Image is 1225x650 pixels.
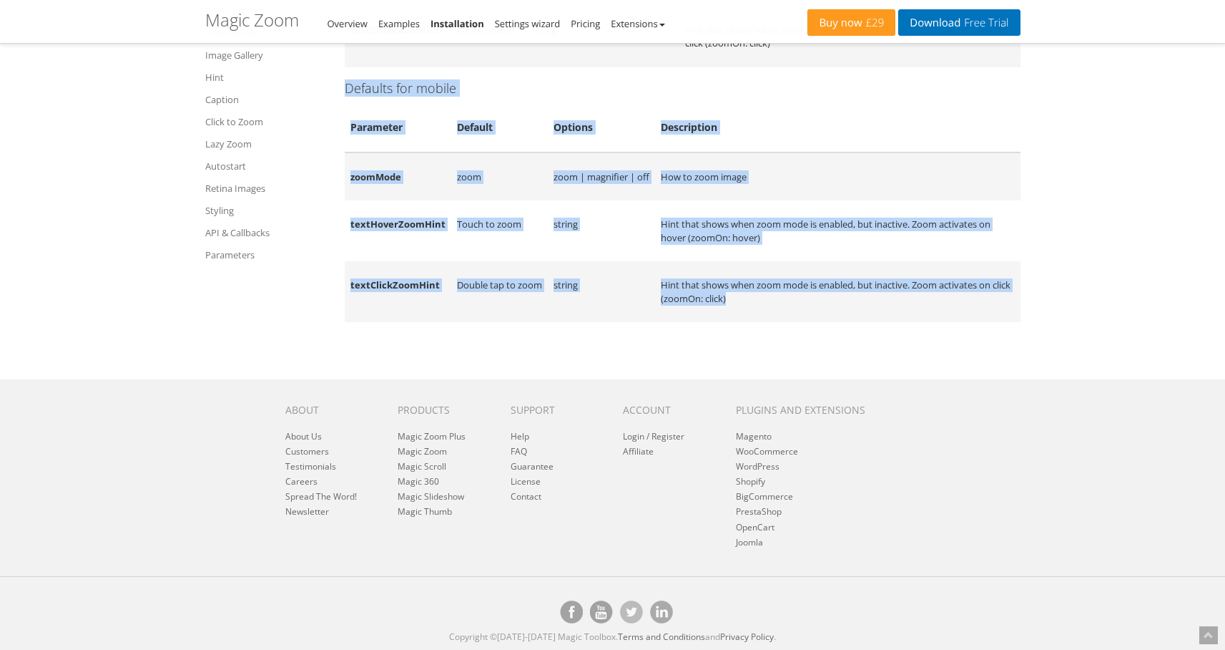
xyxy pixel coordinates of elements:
[655,152,1020,201] td: How to zoom image
[398,460,446,472] a: Magic Scroll
[590,601,613,624] a: Magic Toolbox on [DOMAIN_NAME]
[285,460,336,472] a: Testimonials
[623,404,714,415] h6: Account
[736,460,779,472] a: WordPress
[398,445,447,457] a: Magic Zoom
[618,631,705,643] a: Terms and Conditions
[736,430,772,442] a: Magento
[285,445,329,457] a: Customers
[736,475,765,487] a: Shopify
[611,17,664,30] a: Extensions
[285,490,357,503] a: Spread The Word!
[495,17,561,30] a: Settings wizard
[720,631,774,643] a: Privacy Policy
[451,103,548,152] th: Default
[205,91,279,108] a: Caption
[205,11,299,29] h1: Magic Zoom
[736,445,798,457] a: WooCommerce
[205,69,279,86] a: Hint
[285,505,329,518] a: Newsletter
[511,404,601,415] h6: Support
[205,135,279,152] a: Lazy Zoom
[736,490,793,503] a: BigCommerce
[655,200,1020,261] td: Hint that shows when zoom mode is enabled, but inactive. Zoom activates on hover (zoomOn: hover)
[655,261,1020,322] td: Hint that shows when zoom mode is enabled, but inactive. Zoom activates on click (zoomOn: click)
[328,17,368,30] a: Overview
[548,200,655,261] td: string
[398,404,488,415] h6: Products
[205,202,279,219] a: Styling
[571,17,600,30] a: Pricing
[285,404,376,415] h6: About
[205,246,279,263] a: Parameters
[548,261,655,322] td: string
[378,17,420,30] a: Examples
[620,601,643,624] a: Magic Toolbox's Twitter account
[431,17,484,30] a: Installation
[623,430,684,442] a: Login / Register
[511,445,527,457] a: FAQ
[736,404,883,415] h6: Plugins and extensions
[511,430,529,442] a: Help
[655,103,1020,152] th: Description
[511,460,554,472] a: Guarantee
[205,47,279,64] a: Image Gallery
[345,82,1020,96] h4: Defaults for mobile
[398,430,466,442] a: Magic Zoom Plus
[205,224,279,241] a: API & Callbacks
[960,17,1008,29] span: Free Trial
[451,200,548,261] td: Touch to zoom
[560,601,583,624] a: Magic Toolbox on Facebook
[205,180,279,197] a: Retina Images
[807,9,895,36] a: Buy now£29
[736,536,763,548] a: Joomla
[345,152,451,201] td: zoomMode
[451,152,548,201] td: zoom
[511,475,541,487] a: License
[398,475,439,487] a: Magic 360
[285,475,318,487] a: Careers
[398,490,464,503] a: Magic Slideshow
[898,9,1020,36] a: DownloadFree Trial
[548,103,655,152] th: Options
[511,490,541,503] a: Contact
[548,152,655,201] td: zoom | magnifier | off
[398,505,452,518] a: Magic Thumb
[862,17,885,29] span: £29
[205,113,279,130] a: Click to Zoom
[736,505,782,518] a: PrestaShop
[285,430,322,442] a: About Us
[345,200,451,261] td: textHoverZoomHint
[623,445,654,457] a: Affiliate
[345,261,451,322] td: textClickZoomHint
[451,261,548,322] td: Double tap to zoom
[205,157,279,175] a: Autostart
[736,521,774,533] a: OpenCart
[345,103,451,152] th: Parameter
[650,601,673,624] a: Magic Toolbox on [DOMAIN_NAME]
